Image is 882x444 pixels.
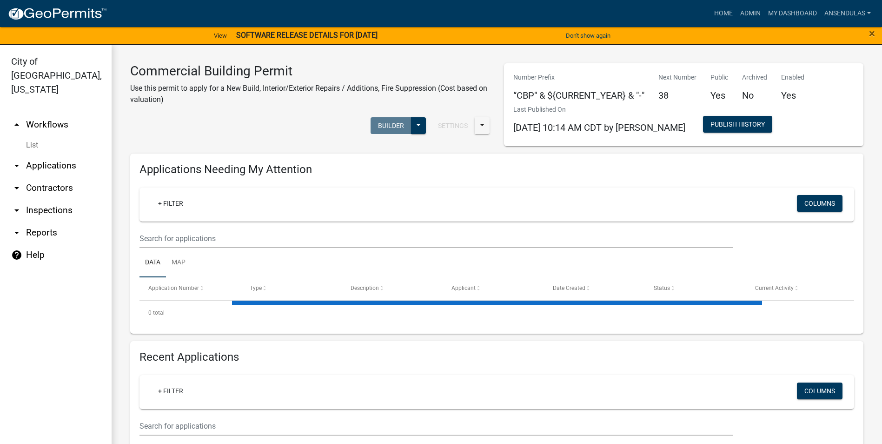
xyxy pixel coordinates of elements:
h3: Commercial Building Permit [130,63,490,79]
wm-modal-confirm: Workflow Publish History [703,121,772,128]
button: Settings [431,117,475,134]
h5: “CBP" & ${CURRENT_YEAR} & "-" [513,90,644,101]
p: Next Number [658,73,696,82]
p: Use this permit to apply for a New Build, Interior/Exterior Repairs / Additions, Fire Suppression... [130,83,490,105]
div: 0 total [139,301,854,324]
a: Data [139,248,166,278]
span: Application Number [148,285,199,291]
input: Search for applications [139,417,733,436]
p: Number Prefix [513,73,644,82]
i: arrow_drop_down [11,160,22,171]
datatable-header-cell: Type [240,277,341,300]
span: Current Activity [755,285,794,291]
span: Status [654,285,670,291]
span: Description [351,285,379,291]
button: Columns [797,195,842,212]
a: Home [710,5,736,22]
a: Map [166,248,191,278]
button: Close [869,28,875,39]
datatable-header-cell: Current Activity [746,277,847,300]
i: arrow_drop_down [11,227,22,238]
p: Enabled [781,73,804,82]
span: [DATE] 10:14 AM CDT by [PERSON_NAME] [513,122,685,133]
button: Publish History [703,116,772,133]
button: Don't show again [562,28,614,43]
a: My Dashboard [764,5,821,22]
a: Admin [736,5,764,22]
p: Last Published On [513,105,685,114]
p: Public [710,73,728,82]
button: Columns [797,383,842,399]
span: × [869,27,875,40]
h4: Recent Applications [139,350,854,364]
datatable-header-cell: Applicant [443,277,544,300]
a: + Filter [151,195,191,212]
i: arrow_drop_down [11,205,22,216]
datatable-header-cell: Date Created [544,277,645,300]
strong: SOFTWARE RELEASE DETAILS FOR [DATE] [236,31,378,40]
p: Archived [742,73,767,82]
span: Applicant [451,285,476,291]
i: help [11,249,22,261]
h5: 38 [658,90,696,101]
button: Builder [371,117,411,134]
input: Search for applications [139,229,733,248]
a: ansendulas [821,5,875,22]
span: Date Created [553,285,585,291]
i: arrow_drop_down [11,182,22,194]
a: + Filter [151,383,191,399]
h5: Yes [710,90,728,101]
datatable-header-cell: Status [645,277,746,300]
h5: No [742,90,767,101]
h4: Applications Needing My Attention [139,163,854,176]
datatable-header-cell: Description [342,277,443,300]
h5: Yes [781,90,804,101]
a: View [210,28,231,43]
datatable-header-cell: Application Number [139,277,240,300]
span: Type [250,285,262,291]
i: arrow_drop_up [11,119,22,130]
